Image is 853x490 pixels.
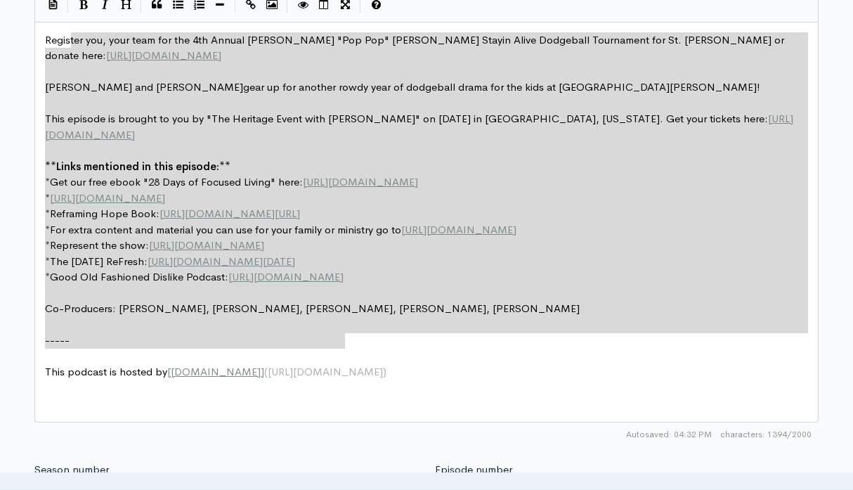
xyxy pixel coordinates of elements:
[243,80,760,94] span: gear up for another rowdy year of dodgeball drama for the kids at [GEOGRAPHIC_DATA][PERSON_NAME]!
[720,428,812,441] span: 1394/2000
[45,33,787,63] span: Regis
[50,191,165,205] span: [URL][DOMAIN_NAME]
[159,207,185,220] span: [URL]
[171,365,261,378] span: [DOMAIN_NAME]
[45,80,243,94] span: [PERSON_NAME] and [PERSON_NAME]
[45,33,787,63] span: ter you, your team for the 4th Annual [PERSON_NAME] "Pop Pop" [PERSON_NAME] Stayin Alive Dodgebal...
[261,365,264,378] span: ]
[45,112,793,141] span: [URL][DOMAIN_NAME]
[50,223,401,236] span: For extra content and material you can use for your family or ministry go to
[185,207,300,220] span: [DOMAIN_NAME][URL]
[264,365,268,378] span: (
[34,462,109,478] label: Season number
[228,270,344,283] span: [URL][DOMAIN_NAME]
[383,365,386,378] span: )
[149,238,264,252] span: [URL][DOMAIN_NAME]
[50,254,148,268] span: The [DATE] ReFresh:
[50,270,228,283] span: Good Old Fashioned Dislike Podcast:
[401,223,516,236] span: [URL][DOMAIN_NAME]
[106,49,221,62] span: [URL][DOMAIN_NAME]
[50,175,303,188] span: Get our free ebook "28 Days of Focused Living" here:
[435,462,512,478] label: Episode number
[45,333,70,347] span: -----
[303,175,418,188] span: [URL][DOMAIN_NAME]
[626,428,712,441] span: Autosaved: 04:32 PM
[268,365,383,378] span: [URL][DOMAIN_NAME]
[45,365,386,378] span: This podcast is hosted by
[56,160,219,173] span: Links mentioned in this episode:
[167,365,171,378] span: [
[148,254,295,268] span: [URL][DOMAIN_NAME][DATE]
[50,238,149,252] span: Represent the show:
[50,207,159,220] span: Reframing Hope Book:
[45,112,768,125] span: This episode is brought to you by "The Heritage Event with [PERSON_NAME]" on [DATE] in [GEOGRAPHI...
[45,302,580,315] span: Co-Producers: [PERSON_NAME], [PERSON_NAME], [PERSON_NAME], [PERSON_NAME], [PERSON_NAME]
